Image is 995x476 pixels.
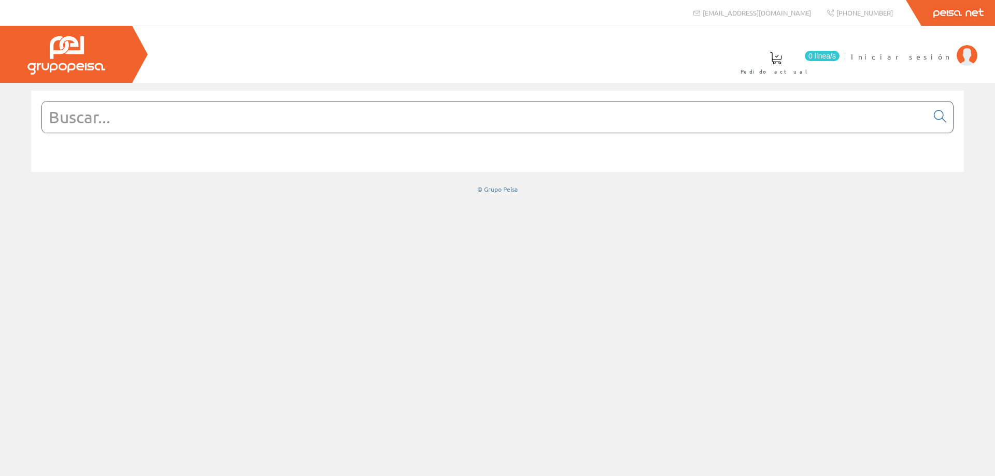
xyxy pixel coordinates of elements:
[851,43,977,53] a: Iniciar sesión
[851,51,951,62] span: Iniciar sesión
[42,102,928,133] input: Buscar...
[836,8,893,17] span: [PHONE_NUMBER]
[703,8,811,17] span: [EMAIL_ADDRESS][DOMAIN_NAME]
[27,36,105,75] img: Grupo Peisa
[805,51,840,61] span: 0 línea/s
[31,185,964,194] div: © Grupo Peisa
[741,66,811,77] span: Pedido actual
